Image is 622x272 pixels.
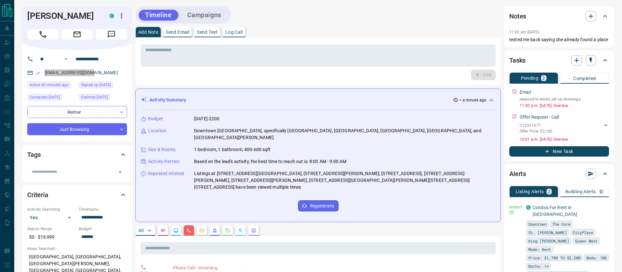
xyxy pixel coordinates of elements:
[194,158,346,165] p: Based on the lead's activity, the best time to reach out is: 8:00 AM - 9:00 AM
[45,70,118,75] a: [EMAIL_ADDRESS][DOMAIN_NAME]
[520,123,552,128] p: C12331677
[509,11,526,21] h2: Notes
[27,11,100,21] h1: [PERSON_NAME]
[186,228,191,233] svg: Calls
[148,170,184,177] p: Repeated Interest
[509,30,539,34] p: 11:02 am [DATE]
[600,189,603,194] p: 0
[509,55,525,65] h2: Tasks
[148,158,180,165] p: Activity Pattern
[509,53,609,68] div: Tasks
[27,106,127,118] div: Renter
[79,207,127,212] p: Timeframe:
[548,189,550,194] p: 2
[528,263,549,269] span: Baths: 1+
[148,146,176,153] p: Size & Rooms
[29,82,69,88] span: Active 40 minutes ago
[509,169,526,179] h2: Alerts
[116,168,125,177] button: Open
[516,189,544,194] p: Listing Alerts
[194,115,219,122] p: [DATE]-2200
[194,170,495,191] p: Listings at [STREET_ADDRESS][GEOGRAPHIC_DATA], [STREET_ADDRESS][PERSON_NAME], [STREET_ADDRESS], [...
[526,205,531,210] div: condos.ca
[520,96,609,102] p: respond to email, set up showings
[27,187,127,203] div: Criteria
[141,94,495,106] div: Activity Summary< a minute ago
[109,14,114,18] div: condos.ca
[533,205,577,217] a: Condos For Rent in [GEOGRAPHIC_DATA]
[528,246,551,253] span: Mode: Rent
[27,232,75,242] p: $0 - $19,999
[79,81,127,90] div: Fri Aug 11 2023
[238,228,243,233] svg: Opportunities
[27,246,127,252] p: Areas Searched:
[138,30,158,34] p: Add Note
[96,29,127,40] span: Message
[27,149,40,160] h2: Tags
[173,265,493,271] p: Phone Call - Incoming
[79,226,127,232] p: Budget:
[520,121,609,136] div: C12331677Offer Price: $2,100
[251,228,256,233] svg: Agent Actions
[27,207,75,212] p: Actively Searching:
[225,30,243,34] p: Log Call
[521,76,538,80] p: Pending
[565,189,596,194] p: Building Alerts
[166,30,189,34] p: Send Email
[520,103,609,109] p: 11:00 a.m. [DATE] - Overdue
[212,228,217,233] svg: Listing Alerts
[194,127,495,141] p: Downtown [GEOGRAPHIC_DATA], specifically [GEOGRAPHIC_DATA], [GEOGRAPHIC_DATA], [GEOGRAPHIC_DATA],...
[509,36,609,43] p: texted me back saying she already found a place
[81,94,108,101] span: Claimed [DATE]
[509,204,522,210] p: Instant
[459,97,486,103] p: < a minute ago
[27,147,127,162] div: Tags
[552,221,570,227] span: The Core
[197,30,218,34] p: Send Text
[225,228,230,233] svg: Requests
[27,226,75,232] p: Search Range:
[62,55,70,63] button: Open
[575,238,598,244] span: Queen West
[79,94,127,103] div: Fri Aug 11 2023
[27,123,127,135] div: Just Browsing
[520,114,559,121] p: Offer Request - Call
[520,89,531,96] p: Email
[528,238,569,244] span: King [PERSON_NAME]
[181,10,228,20] button: Campaigns
[27,212,75,223] div: Yes
[29,94,60,101] span: Contacted [DATE]
[148,127,166,134] p: Location
[149,97,186,103] p: Activity Summary
[173,228,179,233] svg: Lead Browsing Activity
[509,166,609,182] div: Alerts
[528,254,581,261] span: Price: $1,700 TO $2,200
[194,146,271,153] p: 1 bedroom, 1 bathroom, 400-600 sqft
[509,210,514,215] svg: Email
[542,76,545,80] p: 2
[27,94,75,103] div: Sun Sep 03 2023
[27,81,75,90] div: Mon Aug 18 2025
[520,136,609,142] p: 10:01 a.m. [DATE] - Overdue
[160,228,166,233] svg: Notes
[573,229,593,236] span: CityPlace
[520,128,552,134] p: Offer Price: $2,100
[528,221,547,227] span: Downtown
[81,82,111,88] span: Signed up [DATE]
[298,200,339,211] button: Regenerate
[27,29,58,40] span: Call
[62,29,93,40] span: Email
[509,146,609,157] button: New Task
[139,10,178,20] button: Timeline
[509,8,609,24] div: Notes
[27,190,48,200] h2: Criteria
[199,228,204,233] svg: Emails
[573,76,596,81] p: Completed
[528,229,567,236] span: St. [PERSON_NAME]
[148,115,163,122] p: Budget
[586,254,607,261] span: Beds: 1BD
[138,228,144,233] p: All
[36,71,40,75] svg: Email Verified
